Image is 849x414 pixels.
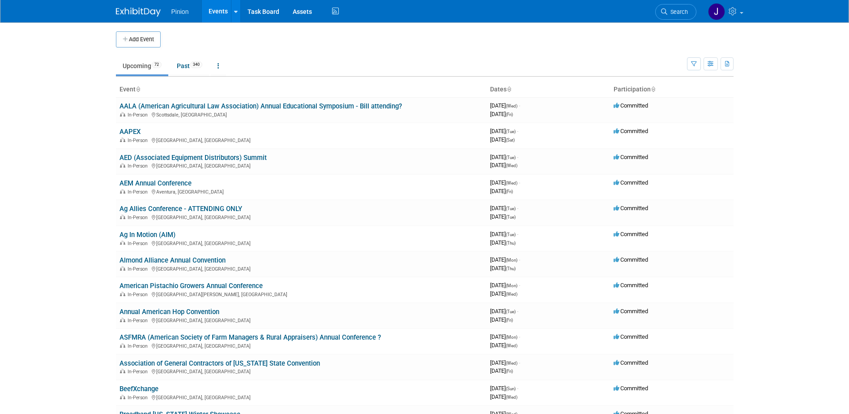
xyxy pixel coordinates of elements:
[152,61,162,68] span: 72
[490,231,518,237] span: [DATE]
[119,188,483,195] div: Aventura, [GEOGRAPHIC_DATA]
[119,162,483,169] div: [GEOGRAPHIC_DATA], [GEOGRAPHIC_DATA]
[120,241,125,245] img: In-Person Event
[506,283,517,288] span: (Mon)
[119,367,483,375] div: [GEOGRAPHIC_DATA], [GEOGRAPHIC_DATA]
[119,111,483,118] div: Scottsdale, [GEOGRAPHIC_DATA]
[506,309,516,314] span: (Tue)
[490,136,515,143] span: [DATE]
[490,393,517,400] span: [DATE]
[119,282,263,290] a: American Pistachio Growers Annual Conference
[610,82,734,97] th: Participation
[119,205,242,213] a: Ag Allies Conference - ATTENDING ONLY
[614,308,648,315] span: Committed
[128,112,150,118] span: In-Person
[507,86,511,93] a: Sort by Start Date
[490,239,516,246] span: [DATE]
[119,154,267,162] a: AED (Associated Equipment Distributors) Summit
[128,395,150,401] span: In-Person
[119,231,175,239] a: Ag In Motion (AIM)
[490,205,518,211] span: [DATE]
[119,316,483,323] div: [GEOGRAPHIC_DATA], [GEOGRAPHIC_DATA]
[170,57,209,74] a: Past340
[128,241,150,246] span: In-Person
[614,359,648,366] span: Committed
[614,154,648,160] span: Committed
[517,154,518,160] span: -
[190,61,202,68] span: 340
[490,282,520,289] span: [DATE]
[506,361,517,366] span: (Wed)
[120,266,125,271] img: In-Person Event
[519,282,520,289] span: -
[506,292,517,297] span: (Wed)
[120,215,125,219] img: In-Person Event
[614,256,648,263] span: Committed
[614,102,648,109] span: Committed
[128,163,150,169] span: In-Person
[506,112,513,117] span: (Fri)
[506,369,513,374] span: (Fri)
[490,367,513,374] span: [DATE]
[651,86,655,93] a: Sort by Participation Type
[119,290,483,298] div: [GEOGRAPHIC_DATA][PERSON_NAME], [GEOGRAPHIC_DATA]
[119,393,483,401] div: [GEOGRAPHIC_DATA], [GEOGRAPHIC_DATA]
[128,318,150,323] span: In-Person
[119,385,158,393] a: BeefXchange
[506,215,516,220] span: (Tue)
[119,333,381,341] a: ASFMRA (American Society of Farm Managers & Rural Appraisers) Annual Conference ?
[490,162,517,168] span: [DATE]
[120,395,125,399] img: In-Person Event
[128,343,150,349] span: In-Person
[614,333,648,340] span: Committed
[116,8,161,17] img: ExhibitDay
[119,136,483,143] div: [GEOGRAPHIC_DATA], [GEOGRAPHIC_DATA]
[119,102,402,110] a: AALA (American Agricultural Law Association) Annual Educational Symposium - Bill attending?
[120,369,125,373] img: In-Person Event
[128,215,150,220] span: In-Person
[490,256,520,263] span: [DATE]
[614,179,648,186] span: Committed
[506,129,516,134] span: (Tue)
[120,163,125,168] img: In-Person Event
[506,386,516,391] span: (Sun)
[136,86,140,93] a: Sort by Event Name
[119,359,320,367] a: Association of General Contractors of [US_STATE] State Convention
[120,112,125,116] img: In-Person Event
[120,189,125,194] img: In-Person Event
[614,385,648,392] span: Committed
[655,4,696,20] a: Search
[519,333,520,340] span: -
[506,343,517,348] span: (Wed)
[128,189,150,195] span: In-Person
[519,179,520,186] span: -
[506,138,515,142] span: (Sat)
[490,179,520,186] span: [DATE]
[614,205,648,211] span: Committed
[614,282,648,289] span: Committed
[506,163,517,168] span: (Wed)
[517,128,518,134] span: -
[120,318,125,322] img: In-Person Event
[506,318,513,323] span: (Fri)
[128,266,150,272] span: In-Person
[119,179,192,187] a: AEM Annual Conference
[119,213,483,220] div: [GEOGRAPHIC_DATA], [GEOGRAPHIC_DATA]
[506,241,516,246] span: (Thu)
[708,3,725,20] img: Jennifer Plumisto
[119,265,483,272] div: [GEOGRAPHIC_DATA], [GEOGRAPHIC_DATA]
[517,205,518,211] span: -
[116,57,168,74] a: Upcoming72
[506,189,513,194] span: (Fri)
[116,31,161,47] button: Add Event
[120,138,125,142] img: In-Person Event
[517,308,518,315] span: -
[506,206,516,211] span: (Tue)
[506,103,517,108] span: (Wed)
[128,138,150,143] span: In-Person
[490,102,520,109] span: [DATE]
[119,342,483,349] div: [GEOGRAPHIC_DATA], [GEOGRAPHIC_DATA]
[119,128,141,136] a: AAPEX
[506,335,517,340] span: (Mon)
[490,128,518,134] span: [DATE]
